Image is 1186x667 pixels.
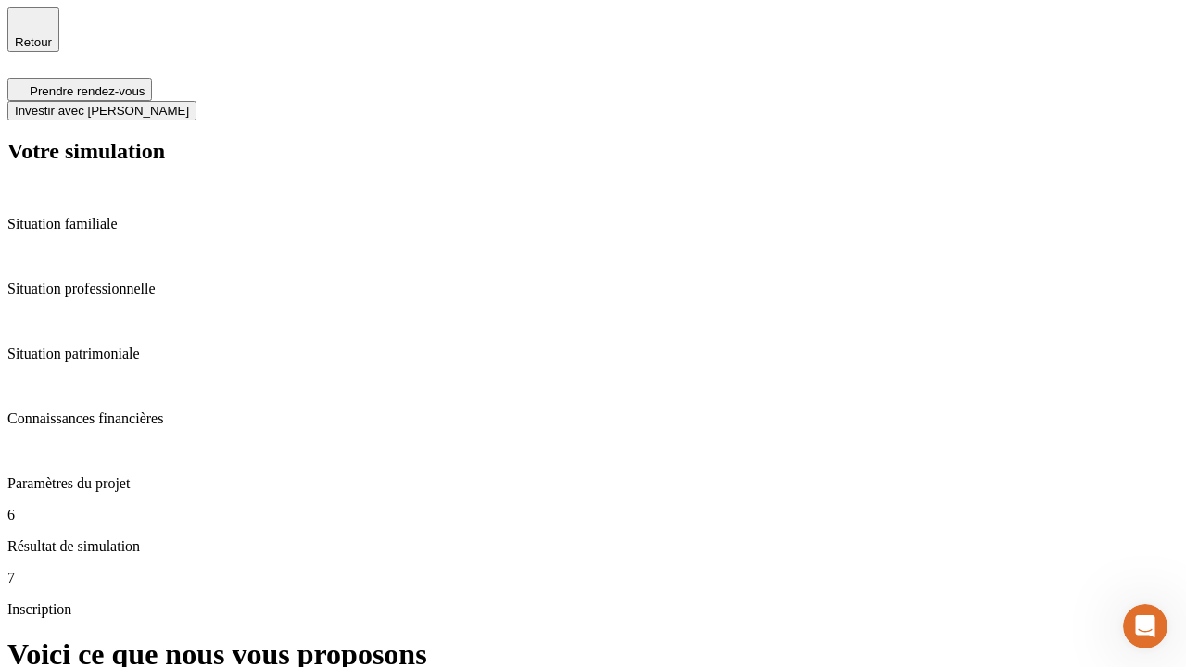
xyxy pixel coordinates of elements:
[7,346,1179,362] p: Situation patrimoniale
[7,538,1179,555] p: Résultat de simulation
[7,410,1179,427] p: Connaissances financières
[7,281,1179,297] p: Situation professionnelle
[7,507,1179,523] p: 6
[7,7,59,52] button: Retour
[30,84,145,98] span: Prendre rendez-vous
[7,216,1179,233] p: Situation familiale
[7,78,152,101] button: Prendre rendez-vous
[1123,604,1167,648] iframe: Intercom live chat
[15,35,52,49] span: Retour
[7,139,1179,164] h2: Votre simulation
[15,104,189,118] span: Investir avec [PERSON_NAME]
[7,601,1179,618] p: Inscription
[7,475,1179,492] p: Paramètres du projet
[7,570,1179,586] p: 7
[7,101,196,120] button: Investir avec [PERSON_NAME]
